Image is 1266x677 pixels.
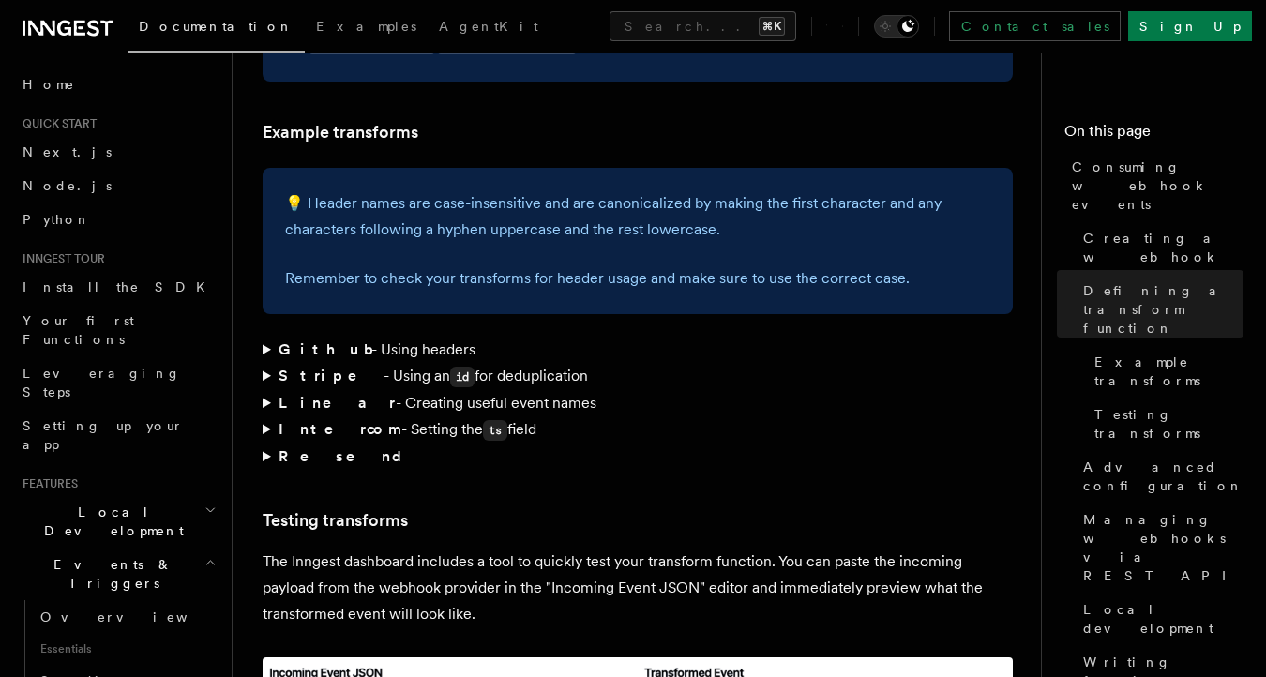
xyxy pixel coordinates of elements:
[279,394,396,412] strong: Linear
[15,503,204,540] span: Local Development
[263,507,408,534] a: Testing transforms
[610,11,796,41] button: Search...⌘K
[139,19,294,34] span: Documentation
[1076,593,1243,645] a: Local development
[263,390,1013,416] summary: Linear- Creating useful event names
[759,17,785,36] kbd: ⌘K
[23,212,91,227] span: Python
[949,11,1121,41] a: Contact sales
[23,178,112,193] span: Node.js
[23,75,75,94] span: Home
[279,340,371,358] strong: Github
[1076,450,1243,503] a: Advanced configuration
[263,119,418,145] a: Example transforms
[450,367,475,387] code: id
[285,190,990,243] p: 💡 Header names are case-insensitive and are canonicalized by making the first character and any c...
[285,265,990,292] p: Remember to check your transforms for header usage and make sure to use the correct case.
[15,135,220,169] a: Next.js
[33,600,220,634] a: Overview
[1087,398,1243,450] a: Testing transforms
[1083,600,1243,638] span: Local development
[1076,221,1243,274] a: Creating a webhook
[15,476,78,491] span: Features
[15,495,220,548] button: Local Development
[23,144,112,159] span: Next.js
[263,549,1013,627] p: The Inngest dashboard includes a tool to quickly test your transform function. You can paste the ...
[128,6,305,53] a: Documentation
[23,366,181,399] span: Leveraging Steps
[15,68,220,101] a: Home
[439,19,538,34] span: AgentKit
[1087,345,1243,398] a: Example transforms
[305,6,428,51] a: Examples
[15,409,220,461] a: Setting up your app
[263,416,1013,444] summary: Intercom- Setting thetsfield
[23,418,184,452] span: Setting up your app
[1072,158,1243,214] span: Consuming webhook events
[1064,150,1243,221] a: Consuming webhook events
[40,609,234,624] span: Overview
[1076,274,1243,345] a: Defining a transform function
[15,251,105,266] span: Inngest tour
[874,15,919,38] button: Toggle dark mode
[1083,281,1243,338] span: Defining a transform function
[33,634,220,664] span: Essentials
[15,304,220,356] a: Your first Functions
[15,203,220,236] a: Python
[1083,229,1243,266] span: Creating a webhook
[1094,353,1243,390] span: Example transforms
[15,270,220,304] a: Install the SDK
[1094,405,1243,443] span: Testing transforms
[279,367,384,384] strong: Stripe
[1076,503,1243,593] a: Managing webhooks via REST API
[15,555,204,593] span: Events & Triggers
[279,420,401,438] strong: Intercom
[1083,510,1243,585] span: Managing webhooks via REST API
[1083,458,1243,495] span: Advanced configuration
[1128,11,1252,41] a: Sign Up
[1064,120,1243,150] h4: On this page
[316,19,416,34] span: Examples
[263,444,1013,470] summary: Resend
[15,116,97,131] span: Quick start
[263,363,1013,390] summary: Stripe- Using anidfor deduplication
[483,420,507,441] code: ts
[15,548,220,600] button: Events & Triggers
[15,169,220,203] a: Node.js
[23,313,134,347] span: Your first Functions
[428,6,550,51] a: AgentKit
[263,337,1013,363] summary: Github- Using headers
[23,279,217,294] span: Install the SDK
[15,356,220,409] a: Leveraging Steps
[279,447,417,465] strong: Resend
